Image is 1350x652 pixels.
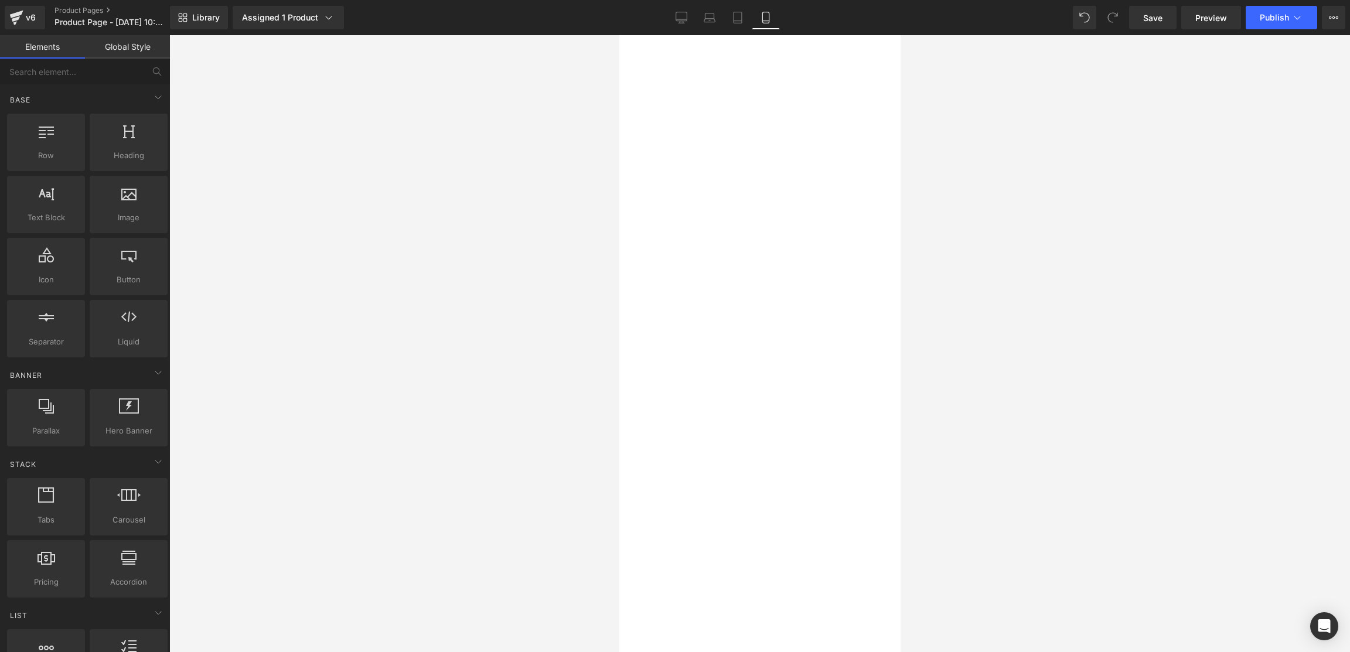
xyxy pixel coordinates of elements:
[1101,6,1124,29] button: Redo
[1322,6,1345,29] button: More
[9,459,37,470] span: Stack
[667,6,696,29] a: Desktop
[9,370,43,381] span: Banner
[11,336,81,348] span: Separator
[696,6,724,29] a: Laptop
[1246,6,1317,29] button: Publish
[54,6,189,15] a: Product Pages
[724,6,752,29] a: Tablet
[85,35,170,59] a: Global Style
[11,425,81,437] span: Parallax
[93,425,164,437] span: Hero Banner
[192,12,220,23] span: Library
[1073,6,1096,29] button: Undo
[54,18,167,27] span: Product Page - [DATE] 10:37:10
[93,336,164,348] span: Liquid
[242,12,335,23] div: Assigned 1 Product
[93,514,164,526] span: Carousel
[11,274,81,286] span: Icon
[93,274,164,286] span: Button
[11,211,81,224] span: Text Block
[11,149,81,162] span: Row
[23,10,38,25] div: v6
[1143,12,1162,24] span: Save
[170,6,228,29] a: New Library
[93,576,164,588] span: Accordion
[752,6,780,29] a: Mobile
[1310,612,1338,640] div: Open Intercom Messenger
[9,610,29,621] span: List
[5,6,45,29] a: v6
[9,94,32,105] span: Base
[1260,13,1289,22] span: Publish
[1195,12,1227,24] span: Preview
[93,149,164,162] span: Heading
[11,576,81,588] span: Pricing
[93,211,164,224] span: Image
[1181,6,1241,29] a: Preview
[11,514,81,526] span: Tabs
